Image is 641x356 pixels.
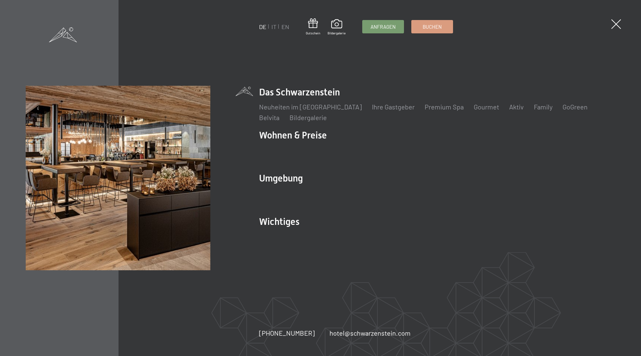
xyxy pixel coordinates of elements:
[371,23,396,30] span: Anfragen
[509,103,524,111] a: Aktiv
[289,113,327,121] a: Bildergalerie
[259,103,362,111] a: Neuheiten im [GEOGRAPHIC_DATA]
[474,103,499,111] a: Gourmet
[363,20,404,33] a: Anfragen
[372,103,415,111] a: Ihre Gastgeber
[330,328,411,338] a: hotel@schwarzenstein.com
[259,328,315,338] a: [PHONE_NUMBER]
[306,31,320,35] span: Gutschein
[425,103,464,111] a: Premium Spa
[328,31,346,35] span: Bildergalerie
[259,23,266,30] a: DE
[563,103,588,111] a: GoGreen
[423,23,442,30] span: Buchen
[328,19,346,35] a: Bildergalerie
[26,86,210,270] img: Wellnesshotel Südtirol SCHWARZENSTEIN - Wellnessurlaub in den Alpen, Wandern und Wellness
[259,329,315,337] span: [PHONE_NUMBER]
[534,103,553,111] a: Family
[271,23,276,30] a: IT
[306,18,320,35] a: Gutschein
[281,23,289,30] a: EN
[259,113,279,121] a: Belvita
[412,20,453,33] a: Buchen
